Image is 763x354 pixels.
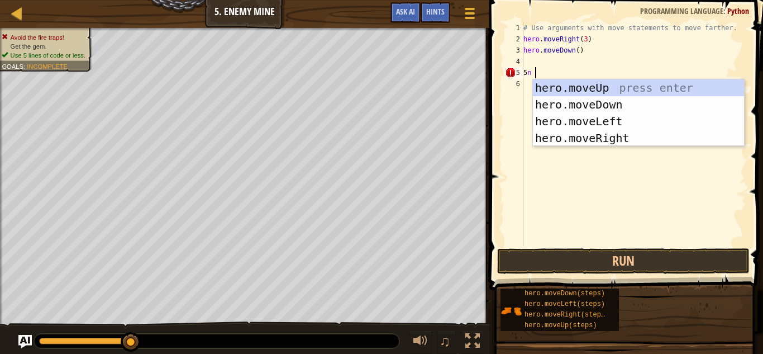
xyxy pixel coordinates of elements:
span: ♫ [440,333,451,350]
span: : [723,6,727,16]
span: Use 5 lines of code or less. [11,51,85,59]
div: 3 [505,45,523,56]
div: 4 [505,56,523,67]
span: : [23,63,27,70]
img: portrait.png [500,300,522,322]
span: Programming language [640,6,723,16]
button: ♫ [437,331,456,354]
button: Ask AI [18,335,32,348]
span: Get the gem. [11,43,47,50]
span: hero.moveLeft(steps) [524,300,605,308]
button: Show game menu [456,2,484,29]
span: hero.moveUp(steps) [524,322,597,329]
span: Hints [426,6,445,17]
button: Ask AI [390,2,421,23]
span: Goals [2,63,23,70]
div: 1 [505,22,523,34]
span: Python [727,6,749,16]
span: Avoid the fire traps! [11,34,64,41]
span: hero.moveDown(steps) [524,290,605,298]
div: 5 [505,67,523,78]
button: Run [497,248,750,274]
button: Toggle fullscreen [461,331,484,354]
span: Ask AI [396,6,415,17]
li: Avoid the fire traps! [2,33,85,42]
button: Adjust volume [409,331,432,354]
span: hero.moveRight(steps) [524,311,609,319]
div: 6 [505,78,523,89]
li: Use 5 lines of code or less. [2,51,85,60]
span: Incomplete [27,63,68,70]
li: Get the gem. [2,42,85,51]
div: 2 [505,34,523,45]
